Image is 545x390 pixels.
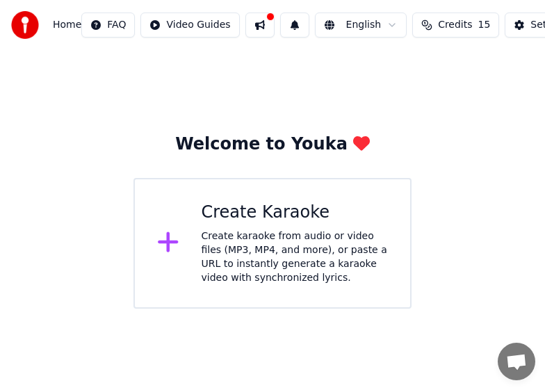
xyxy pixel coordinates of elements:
[498,343,535,380] div: Open chat
[81,13,135,38] button: FAQ
[438,18,472,32] span: Credits
[202,202,389,224] div: Create Karaoke
[140,13,239,38] button: Video Guides
[53,18,81,32] nav: breadcrumb
[202,229,389,285] div: Create karaoke from audio or video files (MP3, MP4, and more), or paste a URL to instantly genera...
[11,11,39,39] img: youka
[53,18,81,32] span: Home
[478,18,491,32] span: 15
[412,13,499,38] button: Credits15
[175,133,370,156] div: Welcome to Youka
